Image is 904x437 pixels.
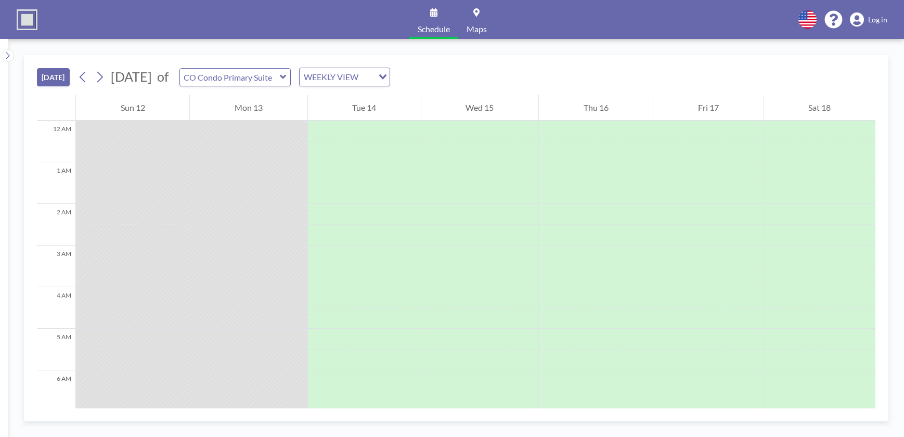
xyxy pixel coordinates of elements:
[190,95,307,121] div: Mon 13
[300,68,390,86] div: Search for option
[37,68,70,86] button: [DATE]
[37,287,75,329] div: 4 AM
[418,25,450,33] span: Schedule
[111,69,152,84] span: [DATE]
[37,329,75,370] div: 5 AM
[37,370,75,412] div: 6 AM
[76,95,189,121] div: Sun 12
[180,69,280,86] input: CO Condo Primary Suite
[37,246,75,287] div: 3 AM
[467,25,487,33] span: Maps
[37,204,75,246] div: 2 AM
[868,15,887,24] span: Log in
[653,95,763,121] div: Fri 17
[302,70,360,84] span: WEEKLY VIEW
[850,12,887,27] a: Log in
[421,95,538,121] div: Wed 15
[37,121,75,162] div: 12 AM
[37,162,75,204] div: 1 AM
[361,70,372,84] input: Search for option
[308,95,421,121] div: Tue 14
[157,69,169,85] span: of
[539,95,653,121] div: Thu 16
[764,95,875,121] div: Sat 18
[17,9,37,30] img: organization-logo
